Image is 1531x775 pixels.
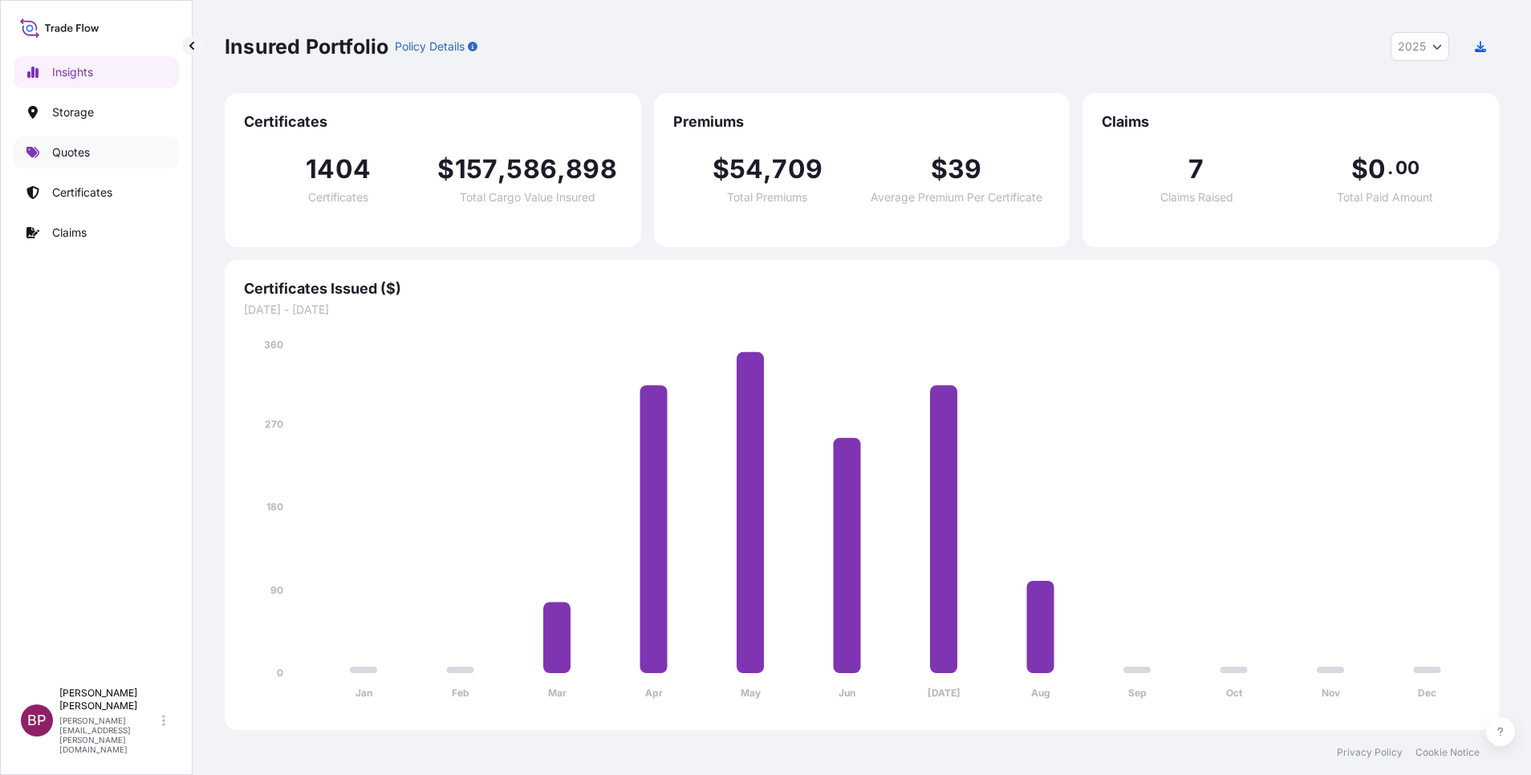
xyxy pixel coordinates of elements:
[244,112,622,132] span: Certificates
[497,156,506,182] span: ,
[506,156,557,182] span: 586
[264,339,283,351] tspan: 360
[59,687,159,712] p: [PERSON_NAME] [PERSON_NAME]
[277,667,283,679] tspan: 0
[1387,161,1393,174] span: .
[1337,192,1433,203] span: Total Paid Amount
[741,687,761,699] tspan: May
[14,96,179,128] a: Storage
[1395,161,1419,174] span: 00
[355,687,372,699] tspan: Jan
[265,418,283,430] tspan: 270
[1322,687,1341,699] tspan: Nov
[14,177,179,209] a: Certificates
[1368,156,1386,182] span: 0
[52,144,90,160] p: Quotes
[727,192,807,203] span: Total Premiums
[14,217,179,249] a: Claims
[1128,687,1147,699] tspan: Sep
[52,64,93,80] p: Insights
[437,156,454,182] span: $
[772,156,822,182] span: 709
[52,225,87,241] p: Claims
[729,156,763,182] span: 54
[52,185,112,201] p: Certificates
[1351,156,1368,182] span: $
[839,687,855,699] tspan: Jun
[52,104,94,120] p: Storage
[244,279,1480,298] span: Certificates Issued ($)
[948,156,981,182] span: 39
[931,156,948,182] span: $
[455,156,498,182] span: 157
[308,192,368,203] span: Certificates
[1415,746,1480,759] a: Cookie Notice
[1398,39,1426,55] span: 2025
[14,136,179,168] a: Quotes
[225,34,388,59] p: Insured Portfolio
[1337,746,1403,759] a: Privacy Policy
[395,39,465,55] p: Policy Details
[673,112,1051,132] span: Premiums
[548,687,567,699] tspan: Mar
[14,56,179,88] a: Insights
[557,156,566,182] span: ,
[270,584,283,596] tspan: 90
[871,192,1042,203] span: Average Premium Per Certificate
[1391,32,1449,61] button: Year Selector
[1102,112,1480,132] span: Claims
[1418,687,1436,699] tspan: Dec
[306,156,371,182] span: 1404
[1160,192,1233,203] span: Claims Raised
[460,192,595,203] span: Total Cargo Value Insured
[27,712,47,728] span: BP
[713,156,729,182] span: $
[244,302,1480,318] span: [DATE] - [DATE]
[59,716,159,754] p: [PERSON_NAME][EMAIL_ADDRESS][PERSON_NAME][DOMAIN_NAME]
[928,687,960,699] tspan: [DATE]
[566,156,617,182] span: 898
[763,156,772,182] span: ,
[452,687,469,699] tspan: Feb
[1226,687,1243,699] tspan: Oct
[266,501,283,513] tspan: 180
[645,687,663,699] tspan: Apr
[1031,687,1050,699] tspan: Aug
[1188,156,1204,182] span: 7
